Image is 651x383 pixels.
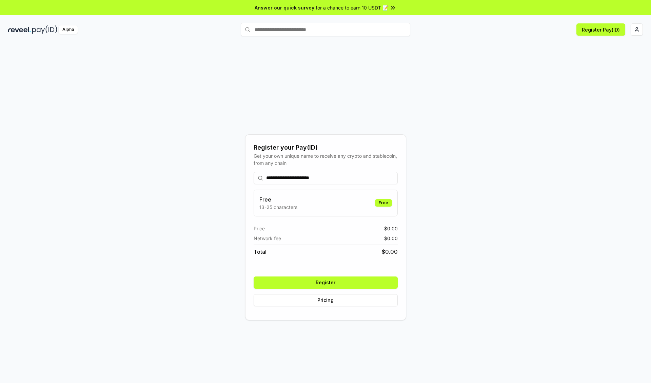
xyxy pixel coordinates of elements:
[382,248,398,256] span: $ 0.00
[254,276,398,289] button: Register
[254,152,398,167] div: Get your own unique name to receive any crypto and stablecoin, from any chain
[254,248,267,256] span: Total
[254,294,398,306] button: Pricing
[384,225,398,232] span: $ 0.00
[384,235,398,242] span: $ 0.00
[259,204,297,211] p: 13-25 characters
[259,195,297,204] h3: Free
[316,4,388,11] span: for a chance to earn 10 USDT 📝
[375,199,392,207] div: Free
[8,25,31,34] img: reveel_dark
[32,25,57,34] img: pay_id
[576,23,625,36] button: Register Pay(ID)
[254,225,265,232] span: Price
[254,235,281,242] span: Network fee
[59,25,78,34] div: Alpha
[255,4,314,11] span: Answer our quick survey
[254,143,398,152] div: Register your Pay(ID)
